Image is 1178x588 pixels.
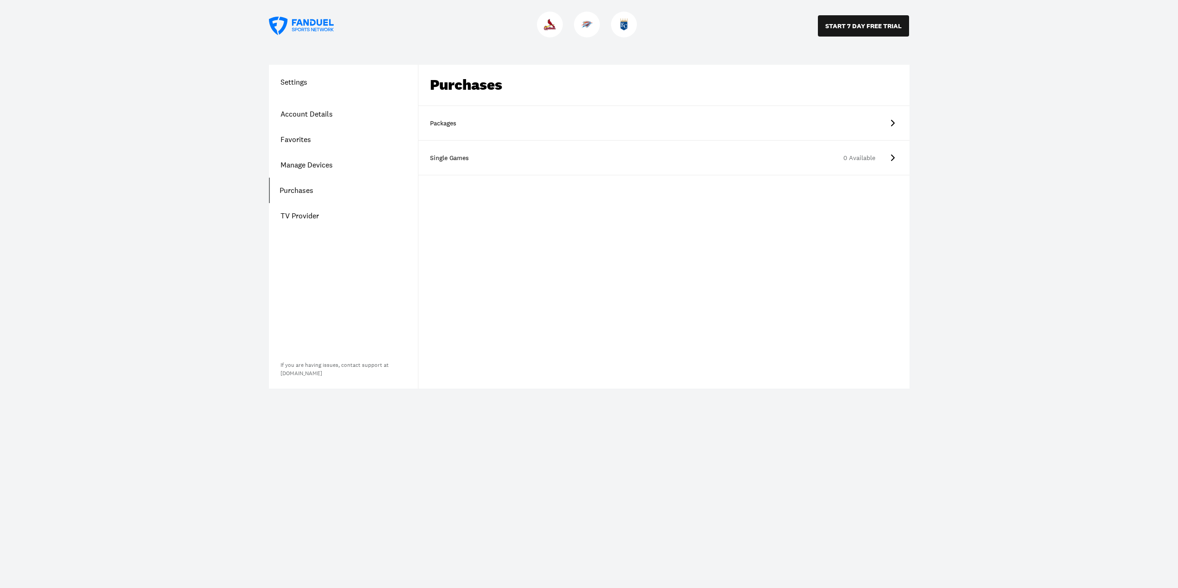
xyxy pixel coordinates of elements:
[611,30,641,39] a: RoyalsRoyals
[269,101,418,127] a: Account Details
[269,127,418,152] a: Favorites
[537,30,567,39] a: CardinalsCardinals
[574,30,604,39] a: ThunderThunder
[269,76,418,87] h1: Settings
[280,361,389,377] a: If you are having issues, contact support at[DOMAIN_NAME]
[269,152,418,178] a: Manage Devices
[430,119,476,128] div: Packages
[818,15,909,37] button: START 7 DAY FREE TRIAL
[581,19,593,31] img: Thunder
[418,106,910,141] a: Packages
[269,17,334,35] a: FanDuel Sports Network
[430,154,476,163] div: Single Games
[269,178,418,203] a: Purchases
[544,19,556,31] img: Cardinals
[418,141,910,175] a: Single Games0 Available
[269,203,418,229] a: TV Provider
[418,65,910,106] div: Purchases
[618,19,630,31] img: Royals
[488,154,875,163] div: 0 Available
